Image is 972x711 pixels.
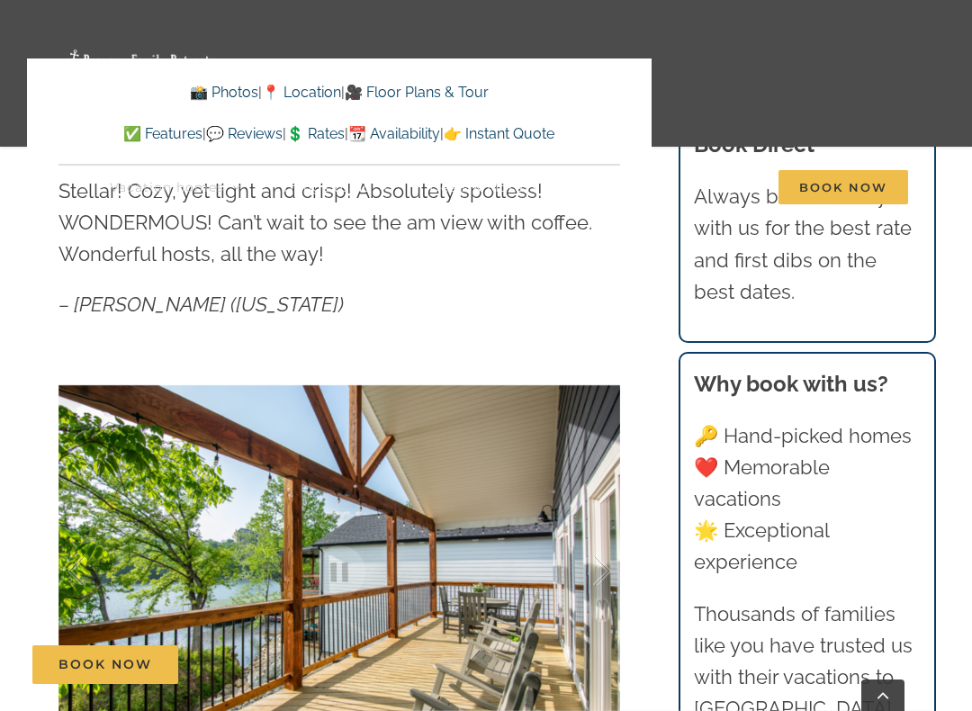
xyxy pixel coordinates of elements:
a: Things to do [282,129,389,246]
a: 🎥 Floor Plans & Tour [345,84,489,101]
a: Book Now [32,645,178,684]
a: 📍 Location [262,84,341,101]
h3: Why book with us? [694,368,920,400]
p: 🔑 Hand-picked homes ❤️ Memorable vacations 🌟 Exceptional experience [694,420,920,579]
img: Branson Family Retreats Logo [64,49,217,69]
em: – [PERSON_NAME] ([US_STATE]) [58,292,344,316]
a: 👉 Instant Quote [444,125,554,142]
span: Things to do [282,181,372,193]
a: ✅ Features [123,125,202,142]
a: 💲 Rates [286,125,345,142]
span: Book Now [778,170,908,204]
span: Deals & More [429,181,523,193]
a: About [580,129,641,246]
span: Contact [681,181,738,193]
nav: Main Menu Sticky [110,129,908,246]
p: | | | | [58,122,620,146]
span: Book Now [58,657,152,672]
span: Vacation homes [110,181,224,193]
a: Contact [681,129,738,246]
p: | | [58,81,620,104]
a: 📸 Photos [190,84,258,101]
span: About [580,181,624,193]
a: 📆 Availability [348,125,440,142]
a: Vacation homes [110,129,241,246]
a: Deals & More [429,129,540,246]
a: 💬 Reviews [206,125,283,142]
